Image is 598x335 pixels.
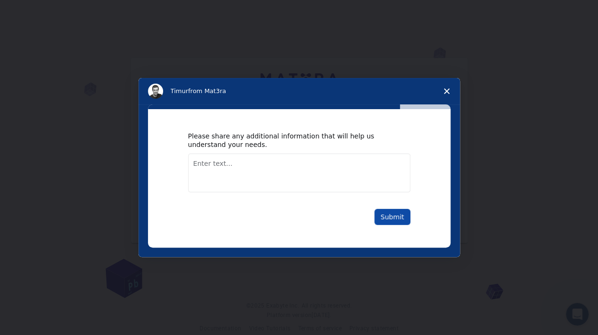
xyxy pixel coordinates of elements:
[188,132,396,149] div: Please share any additional information that will help us understand your needs.
[374,209,410,225] button: Submit
[148,84,163,99] img: Profile image for Timur
[433,78,460,104] span: Close survey
[171,87,188,94] span: Timur
[188,154,410,192] textarea: Enter text...
[188,87,226,94] span: from Mat3ra
[19,7,53,15] span: Support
